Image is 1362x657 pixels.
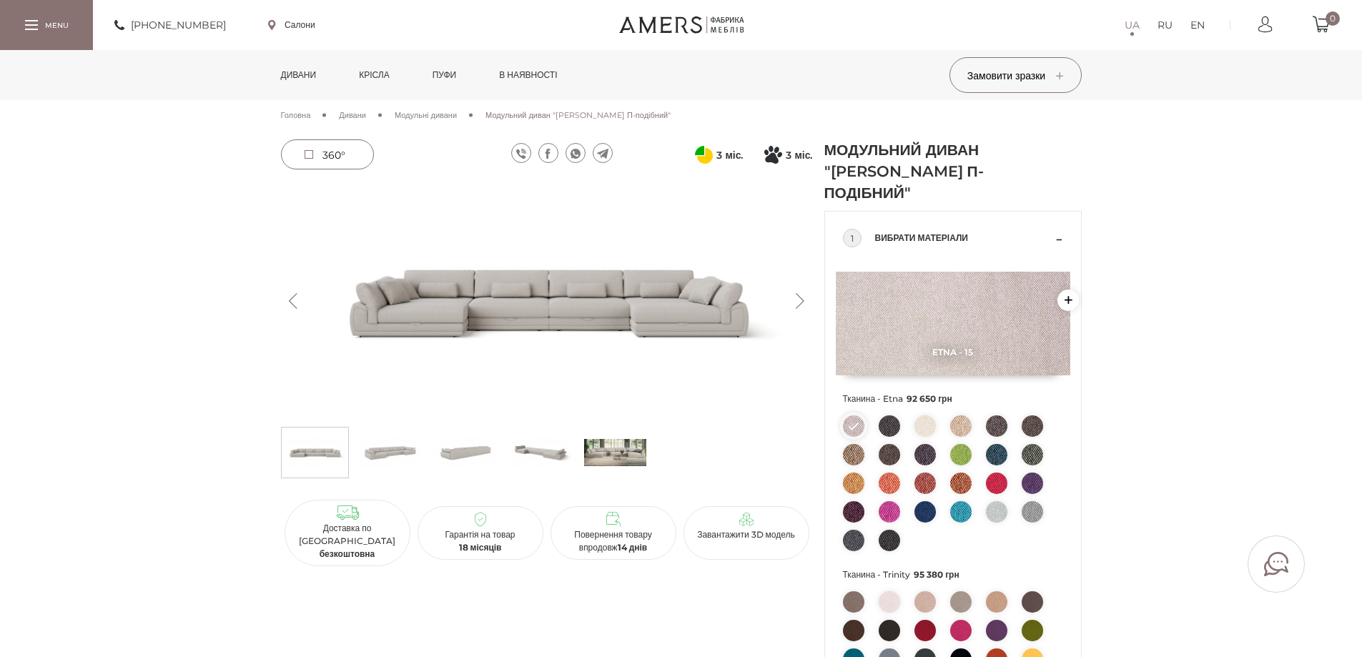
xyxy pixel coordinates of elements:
[556,528,671,554] p: Повернення товару впродовж
[584,431,646,474] img: s_
[689,528,804,541] p: Завантажити 3D модель
[284,431,346,474] img: Модульний диван
[836,272,1070,375] img: Etna - 15
[788,293,813,309] button: Next
[875,229,1052,247] span: Вибрати матеріали
[764,146,782,164] svg: Покупка частинами від Монобанку
[695,146,713,164] svg: Оплата частинами від ПриватБанку
[395,109,457,122] a: Модульні дивани
[290,522,405,560] p: Доставка по [GEOGRAPHIC_DATA]
[322,149,345,162] span: 360°
[434,431,496,474] img: Модульний диван
[114,16,226,34] a: [PHONE_NUMBER]
[907,393,952,404] span: 92 650 грн
[824,139,989,204] h1: Модульний диван "[PERSON_NAME] П-подібний"
[1158,16,1173,34] a: RU
[281,139,374,169] a: 360°
[320,548,375,559] b: безкоштовна
[1190,16,1205,34] a: EN
[423,528,538,554] p: Гарантія на товар
[281,110,311,120] span: Головна
[1125,16,1140,34] a: UA
[836,347,1070,357] span: Etna - 15
[1326,11,1340,26] span: 0
[843,229,862,247] div: 1
[348,50,400,100] a: Крісла
[593,143,613,163] a: telegram
[281,109,311,122] a: Головна
[359,431,421,474] img: Модульний диван
[538,143,558,163] a: facebook
[949,57,1082,93] button: Замовити зразки
[395,110,457,120] span: Модульні дивани
[843,390,1063,408] span: Тканина - Etna
[422,50,468,100] a: Пуфи
[786,147,812,164] span: 3 міс.
[967,69,1063,82] span: Замовити зразки
[843,565,1063,584] span: Тканина - Trinity
[339,109,366,122] a: Дивани
[281,182,813,420] img: Модульний диван
[459,542,502,553] b: 18 місяців
[509,431,571,474] img: Модульний диван
[488,50,568,100] a: в наявності
[511,143,531,163] a: viber
[268,19,315,31] a: Салони
[270,50,327,100] a: Дивани
[281,293,306,309] button: Previous
[914,569,959,580] span: 95 380 грн
[618,542,648,553] b: 14 днів
[566,143,586,163] a: whatsapp
[339,110,366,120] span: Дивани
[716,147,743,164] span: 3 міс.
